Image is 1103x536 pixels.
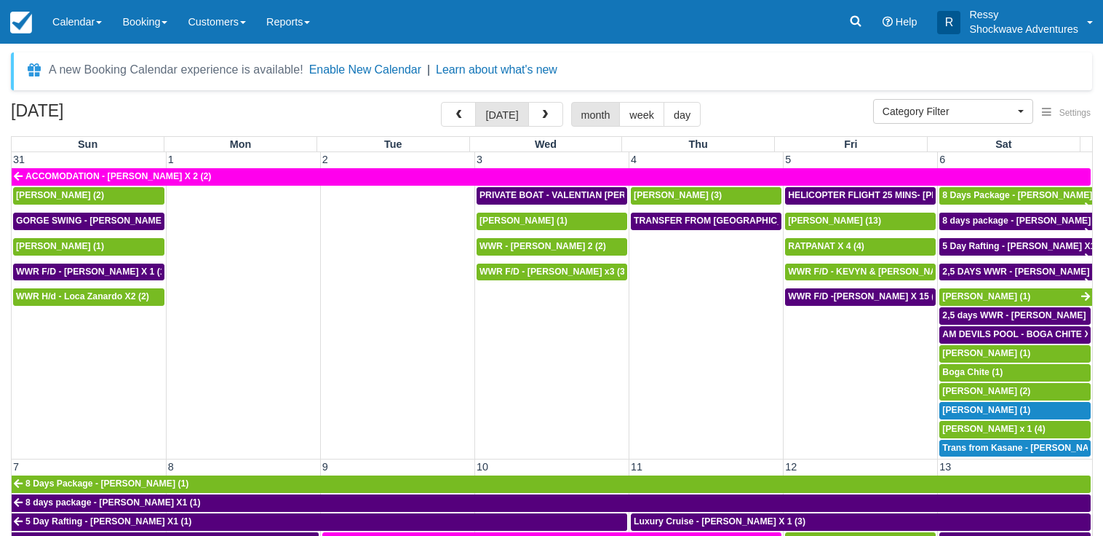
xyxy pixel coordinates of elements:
a: AM DEVILS POOL - BOGA CHITE X 1 (1) [939,326,1091,344]
span: 8 [167,461,175,473]
a: 5 Day Rafting - [PERSON_NAME] X1 (1) [939,238,1092,256]
a: Trans from Kasane - [PERSON_NAME] X4 (4) [939,440,1091,457]
a: 2,5 DAYS WWR - [PERSON_NAME] X1 (1) [939,264,1092,281]
a: [PERSON_NAME] (1) [939,402,1091,419]
a: 2,5 days WWR - [PERSON_NAME] X2 (2) [939,307,1091,325]
span: 13 [938,461,952,473]
span: 5 Day Rafting - [PERSON_NAME] X1 (1) [25,516,191,527]
span: 8 Days Package - [PERSON_NAME] (1) [25,478,188,489]
a: 8 Days Package - [PERSON_NAME] (1) [12,476,1091,493]
span: 4 [629,154,638,165]
span: Wed [535,138,557,150]
a: [PERSON_NAME] (1) [939,345,1091,363]
a: HELICOPTER FLIGHT 25 MINS- [PERSON_NAME] X1 (1) [785,187,936,205]
span: Boga Chite (1) [942,367,1003,377]
span: 3 [475,154,484,165]
a: 8 Days Package - [PERSON_NAME] (1) [939,187,1092,205]
span: 31 [12,154,26,165]
a: ACCOMODATION - [PERSON_NAME] X 2 (2) [12,168,1091,186]
a: 5 Day Rafting - [PERSON_NAME] X1 (1) [12,513,627,531]
span: 2 [321,154,330,165]
button: day [664,102,701,127]
p: Shockwave Adventures [969,22,1078,36]
a: WWR F/D - [PERSON_NAME] x3 (3) [477,264,627,281]
button: Settings [1033,103,1099,124]
span: [PERSON_NAME] (2) [16,190,104,200]
button: month [571,102,621,127]
span: Thu [688,138,707,150]
span: GORGE SWING - [PERSON_NAME] X 2 (2) [16,216,194,226]
span: [PERSON_NAME] (1) [942,291,1030,301]
p: Ressy [969,7,1078,22]
a: [PERSON_NAME] (1) [477,213,627,230]
span: WWR F/D - [PERSON_NAME] x3 (3) [479,267,628,277]
span: [PERSON_NAME] (3) [634,190,722,200]
span: | [427,63,430,76]
span: Sat [995,138,1011,150]
a: Boga Chite (1) [939,364,1091,382]
span: WWR F/D - KEVYN & [PERSON_NAME] 2 (2) [788,267,973,277]
button: Enable New Calendar [309,63,421,77]
span: Tue [384,138,402,150]
img: checkfront-main-nav-mini-logo.png [10,12,32,33]
span: [PERSON_NAME] (1) [479,216,568,226]
span: WWR F/D -[PERSON_NAME] X 15 (15) [788,291,947,301]
span: RATPANAT X 4 (4) [788,241,864,251]
span: [PERSON_NAME] (1) [16,241,104,251]
span: Settings [1059,108,1091,118]
a: Learn about what's new [436,63,557,76]
span: WWR F/D - [PERSON_NAME] X 1 (1) [16,267,168,277]
a: [PERSON_NAME] (1) [939,288,1092,306]
a: WWR F/D - KEVYN & [PERSON_NAME] 2 (2) [785,264,936,281]
span: Fri [844,138,857,150]
a: [PERSON_NAME] (2) [13,187,164,205]
a: WWR F/D - [PERSON_NAME] X 1 (1) [13,264,164,281]
button: week [619,102,664,127]
span: 8 days package - [PERSON_NAME] X1 (1) [25,497,201,508]
span: [PERSON_NAME] (1) [942,348,1030,358]
h2: [DATE] [11,102,195,129]
span: HELICOPTER FLIGHT 25 MINS- [PERSON_NAME] X1 (1) [788,190,1024,200]
span: PRIVATE BOAT - VALENTIAN [PERSON_NAME] X 4 (4) [479,190,708,200]
a: GORGE SWING - [PERSON_NAME] X 2 (2) [13,213,164,230]
span: Luxury Cruise - [PERSON_NAME] X 1 (3) [634,516,805,527]
button: Category Filter [873,99,1033,124]
span: 6 [938,154,947,165]
span: [PERSON_NAME] (1) [942,405,1030,415]
span: 9 [321,461,330,473]
a: WWR - [PERSON_NAME] 2 (2) [477,238,627,256]
span: ACCOMODATION - [PERSON_NAME] X 2 (2) [25,171,211,181]
a: WWR H/d - Loca Zanardo X2 (2) [13,288,164,306]
span: 1 [167,154,175,165]
a: WWR F/D -[PERSON_NAME] X 15 (15) [785,288,936,306]
span: Sun [78,138,97,150]
div: R [937,11,960,34]
span: 7 [12,461,20,473]
i: Help [883,17,893,27]
a: [PERSON_NAME] (3) [631,187,781,205]
span: 12 [784,461,798,473]
a: RATPANAT X 4 (4) [785,238,936,256]
a: PRIVATE BOAT - VALENTIAN [PERSON_NAME] X 4 (4) [477,187,627,205]
span: 5 [784,154,792,165]
a: 8 days package - [PERSON_NAME] X1 (1) [12,494,1091,512]
button: [DATE] [475,102,528,127]
span: WWR H/d - Loca Zanardo X2 (2) [16,291,149,301]
span: Category Filter [883,104,1014,119]
span: [PERSON_NAME] (13) [788,216,881,226]
a: 8 days package - [PERSON_NAME] X1 (1) [939,213,1092,230]
div: A new Booking Calendar experience is available! [49,61,303,79]
span: WWR - [PERSON_NAME] 2 (2) [479,241,606,251]
span: 10 [475,461,490,473]
span: [PERSON_NAME] x 1 (4) [942,424,1045,434]
a: [PERSON_NAME] (13) [785,213,936,230]
span: Mon [230,138,252,150]
a: [PERSON_NAME] x 1 (4) [939,421,1091,438]
span: [PERSON_NAME] (2) [942,386,1030,396]
a: [PERSON_NAME] (1) [13,238,164,256]
a: [PERSON_NAME] (2) [939,383,1091,401]
a: TRANSFER FROM [GEOGRAPHIC_DATA] TO VIC FALLS - [PERSON_NAME] X 1 (1) [631,213,781,230]
a: Luxury Cruise - [PERSON_NAME] X 1 (3) [631,513,1091,531]
span: TRANSFER FROM [GEOGRAPHIC_DATA] TO VIC FALLS - [PERSON_NAME] X 1 (1) [634,216,983,226]
span: Help [896,16,917,28]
